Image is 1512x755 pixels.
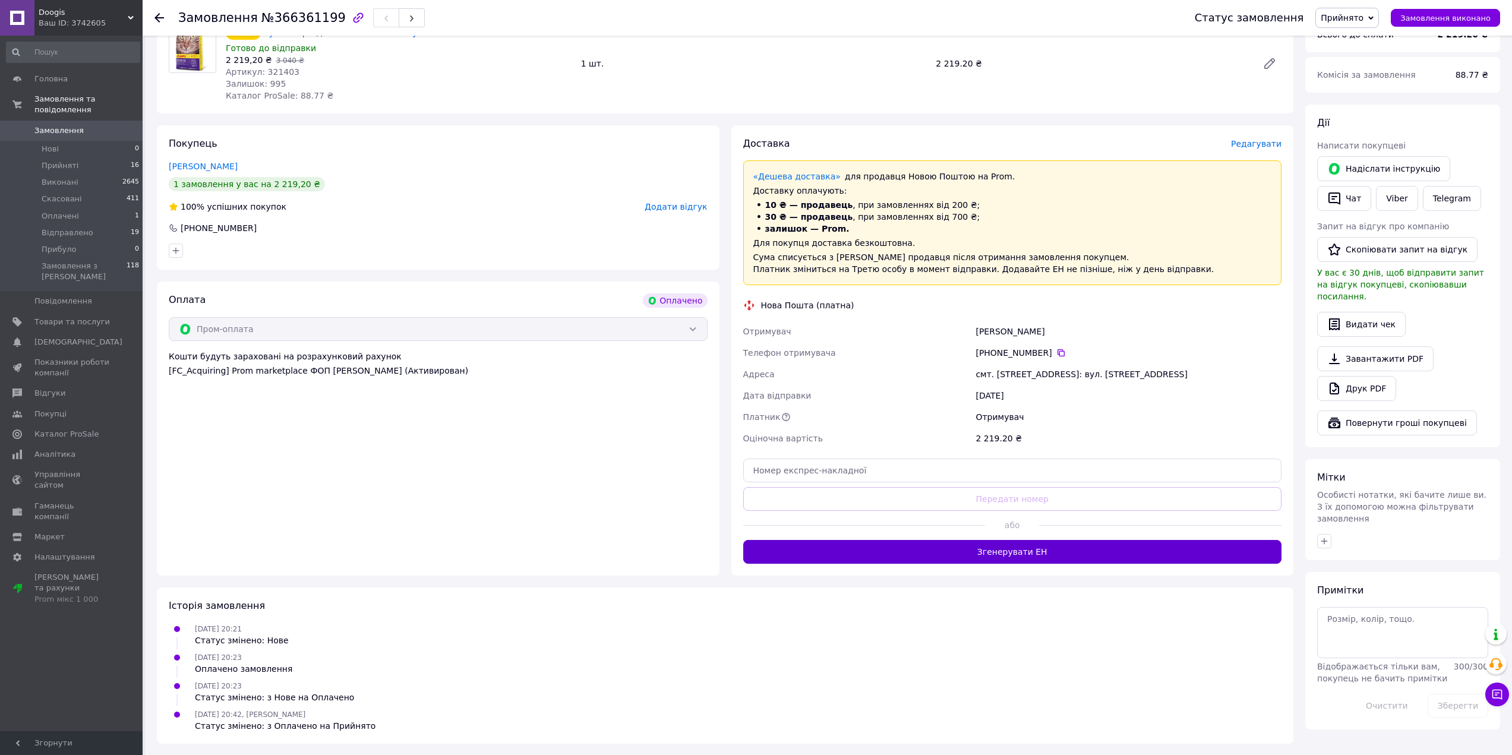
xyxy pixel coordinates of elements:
span: 411 [127,194,139,204]
span: [DATE] 20:21 [195,625,242,633]
span: Скасовані [42,194,82,204]
span: [DEMOGRAPHIC_DATA] [34,337,122,348]
div: успішних покупок [169,201,286,213]
span: Прийнято [1321,13,1363,23]
div: [FC_Acquiring] Prom marketplace ФОП [PERSON_NAME] (Активирован) [169,365,708,377]
span: Додати відгук [645,202,707,211]
a: Viber [1376,186,1418,211]
span: Замовлення виконано [1400,14,1491,23]
input: Номер експрес-накладної [743,459,1282,482]
span: Прийняті [42,160,78,171]
span: Маркет [34,532,65,542]
button: Скопіювати запит на відгук [1317,237,1478,262]
b: 2 219.20 ₴ [1437,30,1488,39]
a: [PERSON_NAME] [169,162,238,171]
button: Згенерувати ЕН [743,540,1282,564]
span: 300 / 300 [1454,662,1488,671]
span: Виконані [42,177,78,188]
span: Doogis [39,7,128,18]
div: Статус змінено: Нове [195,634,289,646]
span: Товари та послуги [34,317,110,327]
span: Відображається тільки вам, покупець не бачить примітки [1317,662,1447,683]
span: Готово до відправки [226,43,316,53]
div: [PHONE_NUMBER] [179,222,258,234]
div: Для покупця доставка безкоштовна. [753,237,1272,249]
span: Історія замовлення [169,600,265,611]
button: Замовлення виконано [1391,9,1500,27]
div: для продавця Новою Поштою на Prom. [753,170,1272,182]
span: №366361199 [261,11,346,25]
span: У вас є 30 днів, щоб відправити запит на відгук покупцеві, скопіювавши посилання. [1317,268,1484,301]
input: Пошук [6,42,140,63]
span: 100% [181,202,204,211]
span: Доставка [743,138,790,149]
a: Завантажити PDF [1317,346,1434,371]
div: 1 шт. [576,55,932,72]
span: Залишок: 995 [226,79,286,89]
img: Сухий корм для вибагливих котів JOSERA Culinesse 10 кг [175,26,210,72]
span: Запит на відгук про компанію [1317,222,1449,231]
span: [PERSON_NAME] та рахунки [34,572,110,605]
span: Каталог ProSale [34,429,99,440]
button: Надіслати інструкцію [1317,156,1450,181]
span: 88.77 ₴ [1456,70,1488,80]
span: 30 ₴ — продавець [765,212,853,222]
div: Статус замовлення [1195,12,1304,24]
div: Оплачено замовлення [195,663,292,675]
span: або [985,519,1039,531]
a: «Дешева доставка» [753,172,841,181]
span: Редагувати [1231,139,1281,149]
span: Примітки [1317,585,1363,596]
span: Прибуло [42,244,76,255]
span: Мітки [1317,472,1346,483]
span: Оплачені [42,211,79,222]
span: Повідомлення [34,296,92,307]
div: Prom мікс 1 000 [34,594,110,605]
span: Платник [743,412,781,422]
span: Аналітика [34,449,75,460]
span: Показники роботи компанії [34,357,110,378]
span: Гаманець компанії [34,501,110,522]
span: Дата відправки [743,391,812,400]
span: [DATE] 20:42, [PERSON_NAME] [195,710,305,719]
a: Редагувати [1258,52,1281,75]
span: 16 [131,160,139,171]
div: Доставку оплачують: [753,185,1272,197]
span: 0 [135,144,139,154]
button: Чат з покупцем [1485,683,1509,706]
span: Артикул: 321403 [226,67,299,77]
span: [DATE] 20:23 [195,682,242,690]
span: Телефон отримувача [743,348,836,358]
div: Повернутися назад [154,12,164,24]
button: Чат [1317,186,1371,211]
span: Отримувач [743,327,791,336]
span: Головна [34,74,68,84]
div: 2 219.20 ₴ [973,428,1284,449]
span: Адреса [743,369,775,379]
div: [DATE] [973,385,1284,406]
div: Сума списується з [PERSON_NAME] продавця після отримання замовлення покупцем. Платник зміниться н... [753,251,1272,275]
div: [PERSON_NAME] [973,321,1284,342]
span: Покупці [34,409,67,419]
span: Оплата [169,294,206,305]
span: Замовлення з [PERSON_NAME] [42,261,127,282]
a: Сухий корм для вибагливих котів JOSERA Culinesse 10 кг [263,28,512,37]
div: смт. [STREET_ADDRESS]: вул. [STREET_ADDRESS] [973,364,1284,385]
div: [PHONE_NUMBER] [976,347,1281,359]
span: Замовлення [34,125,84,136]
span: 0 [135,244,139,255]
a: Telegram [1423,186,1481,211]
span: 2645 [122,177,139,188]
div: 1 замовлення у вас на 2 219,20 ₴ [169,177,325,191]
span: Відгуки [34,388,65,399]
div: 2 219.20 ₴ [931,55,1253,72]
span: 2 219,20 ₴ [226,55,272,65]
div: Кошти будуть зараховані на розрахунковий рахунок [169,350,708,377]
a: Друк PDF [1317,376,1396,401]
span: Замовлення та повідомлення [34,94,143,115]
span: Каталог ProSale: 88.77 ₴ [226,91,333,100]
span: 19 [131,228,139,238]
div: Статус змінено: з Нове на Оплачено [195,691,354,703]
span: Управління сайтом [34,469,110,491]
span: 3 040 ₴ [276,56,304,65]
